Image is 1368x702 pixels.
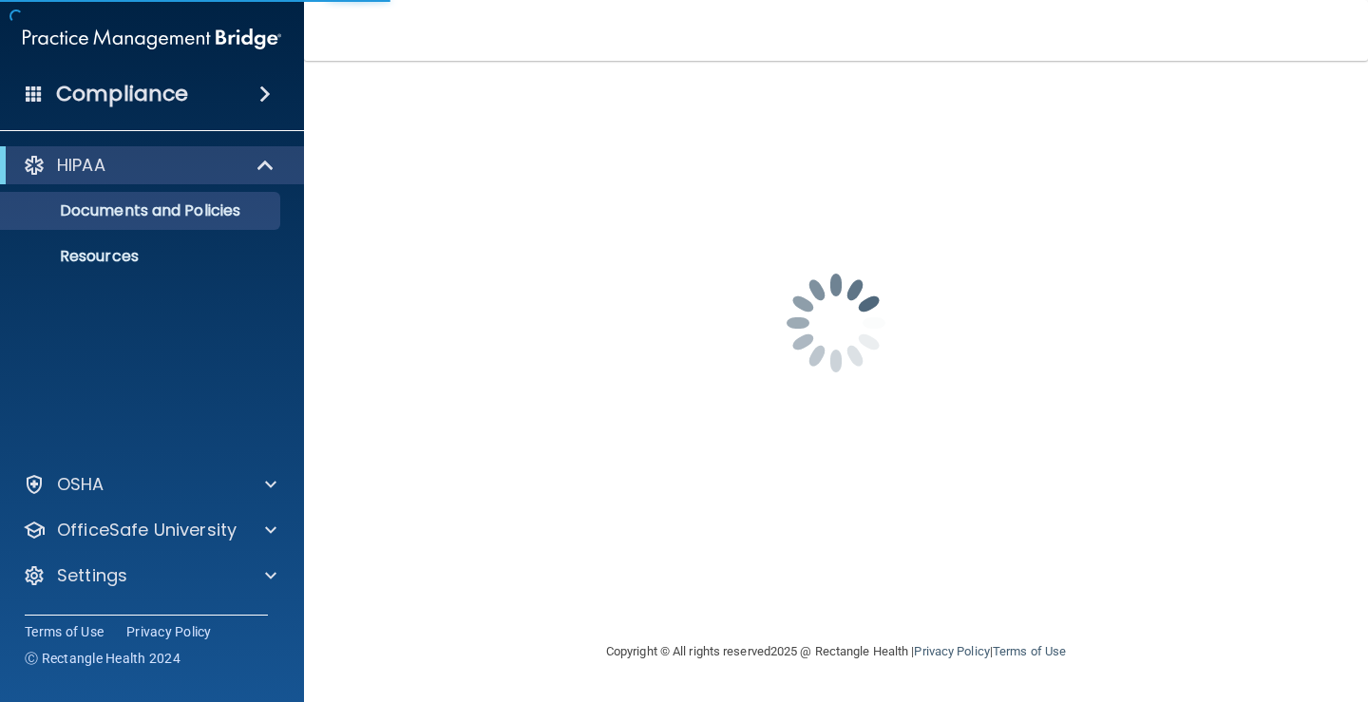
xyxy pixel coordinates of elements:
[23,519,276,541] a: OfficeSafe University
[993,644,1066,658] a: Terms of Use
[741,228,931,418] img: spinner.e123f6fc.gif
[57,473,104,496] p: OSHA
[12,201,272,220] p: Documents and Policies
[23,20,281,58] img: PMB logo
[56,81,188,107] h4: Compliance
[23,564,276,587] a: Settings
[25,622,104,641] a: Terms of Use
[57,519,237,541] p: OfficeSafe University
[25,649,180,668] span: Ⓒ Rectangle Health 2024
[489,621,1183,682] div: Copyright © All rights reserved 2025 @ Rectangle Health | |
[23,473,276,496] a: OSHA
[57,564,127,587] p: Settings
[23,154,275,177] a: HIPAA
[12,247,272,266] p: Resources
[914,644,989,658] a: Privacy Policy
[57,154,105,177] p: HIPAA
[126,622,212,641] a: Privacy Policy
